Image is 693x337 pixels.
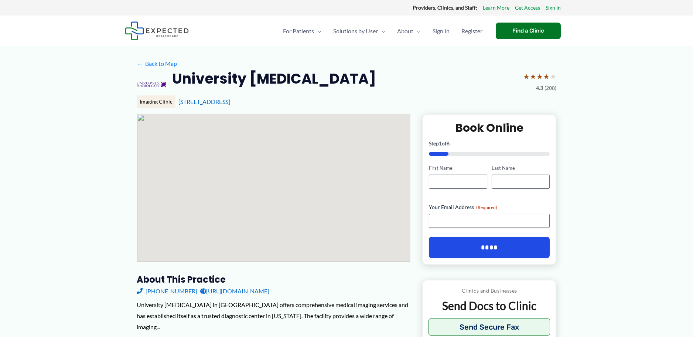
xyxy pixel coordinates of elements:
a: AboutMenu Toggle [391,18,427,44]
a: [STREET_ADDRESS] [178,98,230,105]
span: 4.3 [536,83,543,93]
h3: About this practice [137,274,410,285]
span: About [397,18,413,44]
div: University [MEDICAL_DATA] in [GEOGRAPHIC_DATA] offers comprehensive medical imaging services and ... [137,299,410,332]
span: 1 [439,140,442,146]
label: Last Name [492,165,550,172]
a: Solutions by UserMenu Toggle [327,18,391,44]
a: Get Access [515,3,540,13]
span: Menu Toggle [314,18,321,44]
span: Solutions by User [333,18,378,44]
span: Sign In [433,18,450,44]
a: Sign In [427,18,455,44]
nav: Primary Site Navigation [277,18,488,44]
a: ←Back to Map [137,58,177,69]
img: Expected Healthcare Logo - side, dark font, small [125,21,189,40]
span: Register [461,18,482,44]
span: ← [137,60,144,67]
p: Step of [429,141,550,146]
button: Send Secure Fax [429,319,550,336]
span: Menu Toggle [413,18,421,44]
label: First Name [429,165,487,172]
a: Register [455,18,488,44]
h2: University [MEDICAL_DATA] [172,70,376,88]
strong: Providers, Clinics, and Staff: [413,4,477,11]
a: [PHONE_NUMBER] [137,286,197,297]
span: (Required) [476,205,497,210]
a: Sign In [546,3,561,13]
span: ★ [530,70,536,83]
span: Menu Toggle [378,18,385,44]
span: ★ [543,70,550,83]
span: 6 [447,140,450,146]
a: For PatientsMenu Toggle [277,18,327,44]
h2: Book Online [429,121,550,135]
a: Learn More [483,3,509,13]
a: Find a Clinic [496,23,561,39]
label: Your Email Address [429,203,550,211]
span: (208) [544,83,556,93]
span: For Patients [283,18,314,44]
div: Imaging Clinic [137,95,175,108]
p: Send Docs to Clinic [429,299,550,313]
span: ★ [536,70,543,83]
span: ★ [550,70,556,83]
span: ★ [523,70,530,83]
a: [URL][DOMAIN_NAME] [200,286,269,297]
p: Clinics and Businesses [429,286,550,296]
